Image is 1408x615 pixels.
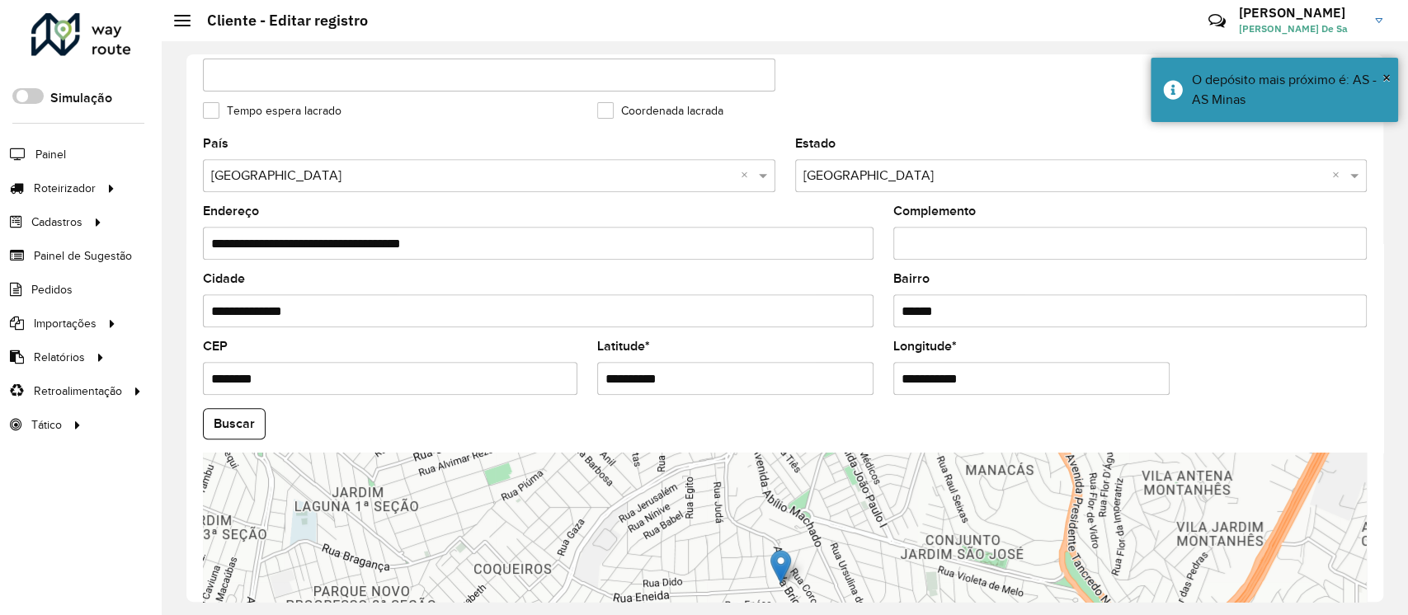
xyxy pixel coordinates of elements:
span: Clear all [1332,166,1346,185]
span: × [1382,68,1391,87]
label: Cidade [203,269,245,289]
div: Críticas? Dúvidas? Elogios? Sugestões? Entre em contato conosco! [1011,5,1184,49]
h3: [PERSON_NAME] [1239,5,1363,21]
span: Pedidos [31,281,73,298]
span: Painel [35,146,66,163]
span: Importações [34,315,97,332]
label: Coordenada lacrada [597,102,723,120]
span: [PERSON_NAME] De Sa [1239,21,1363,36]
label: Bairro [893,269,930,289]
h2: Cliente - Editar registro [191,12,368,30]
label: CEP [203,336,228,356]
span: Clear all [741,166,755,185]
img: Marker [770,550,791,584]
a: Contato Rápido [1199,3,1235,39]
label: Estado [795,134,836,153]
button: Close [1382,65,1391,90]
span: Painel de Sugestão [34,247,132,265]
button: Buscar [203,408,266,439]
label: Tempo espera lacrado [203,102,341,120]
label: Longitude [893,336,957,356]
label: Endereço [203,201,259,221]
span: Retroalimentação [34,383,122,400]
span: Relatórios [34,349,85,366]
label: Complemento [893,201,976,221]
span: Roteirizador [34,180,96,197]
label: País [203,134,228,153]
span: Tático [31,416,62,434]
label: Simulação [50,88,112,108]
span: Cadastros [31,214,82,231]
div: O depósito mais próximo é: AS - AS Minas [1192,70,1386,110]
label: Latitude [597,336,650,356]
